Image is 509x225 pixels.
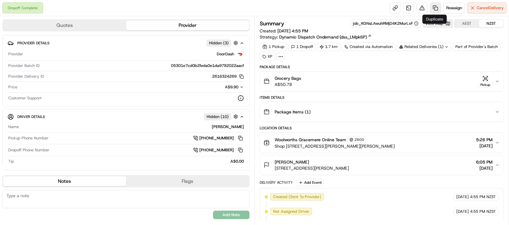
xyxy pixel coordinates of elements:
a: Created via Automation [342,42,395,51]
span: [PHONE_NUMBER] [199,147,234,153]
span: Provider Batch ID [8,63,40,68]
span: 4:55 PM NZST [470,209,496,214]
span: Cancel Delivery [477,5,504,11]
button: CancelDelivery [467,2,507,13]
span: Package Items ( 1 ) [275,109,311,115]
button: Flags [126,176,249,186]
button: job_KGNsLAwuhRMjD4K2MurLxF [353,21,418,26]
div: A$0.00 [16,159,244,164]
div: 1 Dropoff [288,42,316,51]
span: API Documentation [58,89,98,95]
div: We're available if you need us! [21,65,77,69]
span: Hidden ( 3 ) [209,40,229,46]
span: Provider Delivery ID [8,74,44,79]
button: NZST [479,20,504,28]
span: Created (Sent To Provider) [273,194,321,200]
span: DoorDash [217,51,234,57]
span: Customer Support [8,95,42,101]
p: Welcome 👋 [6,24,111,34]
button: Grocery BagsA$50.78Pickup [260,72,504,91]
div: 💻 [52,89,56,94]
span: [STREET_ADDRESS][PERSON_NAME] [275,165,349,171]
a: 📗Knowledge Base [4,86,49,97]
img: doordash_logo_v2.png [237,50,244,58]
h3: Summary [260,21,284,26]
span: Pickup Phone Number [8,135,48,141]
span: [DATE] [456,209,469,214]
div: Start new chat [21,58,100,65]
span: [DATE] [476,143,493,149]
span: Price [8,84,17,90]
span: [DATE] [456,194,469,200]
div: 1 Pickup [260,42,287,51]
span: A$9.90 [225,84,238,90]
span: [PERSON_NAME] [275,159,309,165]
span: Pylon [61,104,74,108]
button: 2616324269 [212,74,244,79]
input: Got a question? Start typing here... [16,39,110,46]
button: Woolworths Gracemere Online Team2600Shop [STREET_ADDRESS][PERSON_NAME][PERSON_NAME]5:26 PM[DATE] [260,133,504,153]
button: Hidden (3) [206,39,240,47]
button: [PERSON_NAME][STREET_ADDRESS][PERSON_NAME]6:05 PM[DATE] [260,155,504,175]
span: Knowledge Base [12,89,47,95]
span: Shop [STREET_ADDRESS][PERSON_NAME][PERSON_NAME] [275,143,395,149]
span: Hidden ( 10 ) [207,114,229,120]
a: Dynamic Dispatch Ondemand (dss_LMpk6P) [279,34,372,40]
span: A$50.78 [275,81,301,87]
button: Pickup [478,76,493,87]
a: [PHONE_NUMBER] [193,147,244,153]
a: Powered byPylon [43,103,74,108]
button: Package Items (1) [260,102,504,122]
span: Dynamic Dispatch Ondemand (dss_LMpk6P) [279,34,367,40]
span: [DATE] [476,165,493,171]
div: Duplicate [422,15,447,24]
div: Related Deliveries (1) [397,42,451,51]
a: [PHONE_NUMBER] [193,135,244,142]
span: Name [8,124,19,130]
span: 05301e7cd0b2feda0e1da9782022aacf [171,63,244,68]
span: Not Assigned Driver [273,209,309,214]
div: Pickup [478,82,493,87]
img: Nash [6,6,18,18]
button: Notes [3,176,126,186]
div: Delivery Activity [260,180,293,185]
div: XP [260,52,275,61]
span: Provider Details [17,41,49,46]
button: Driver DetailsHidden (10) [8,112,244,122]
span: [DATE] 4:55 PM [277,28,308,34]
button: Reassign [443,2,465,13]
div: [PERSON_NAME] [21,124,244,130]
span: 6:05 PM [476,159,493,165]
div: 📗 [6,89,11,94]
span: [PHONE_NUMBER] [199,135,234,141]
span: Woolworths Gracemere Online Team [275,137,346,143]
span: Provider [8,51,23,57]
span: Grocery Bags [275,75,301,81]
div: Strategy: [260,34,372,40]
img: 1736555255976-a54dd68f-1ca7-489b-9aae-adbdc363a1c4 [6,58,17,69]
button: Start new chat [104,60,111,68]
div: Location Details [260,126,504,131]
span: 5:26 PM [476,137,493,143]
div: Package Details [260,65,504,69]
button: AEST [455,20,479,28]
span: Tip [8,159,14,164]
button: Add Event [297,179,324,186]
span: 2600 [354,137,364,142]
button: Hidden (10) [204,113,240,120]
span: 4:55 PM NZST [470,194,496,200]
button: Provider [126,20,249,30]
span: Driver Details [17,114,45,119]
div: 1.7 km [317,42,340,51]
button: A$9.90 [190,84,244,90]
div: Items Details [260,95,504,100]
button: Provider DetailsHidden (3) [8,38,244,48]
span: Reassign [446,5,462,11]
span: Created: [260,28,308,34]
span: Dropoff Phone Number [8,147,49,153]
